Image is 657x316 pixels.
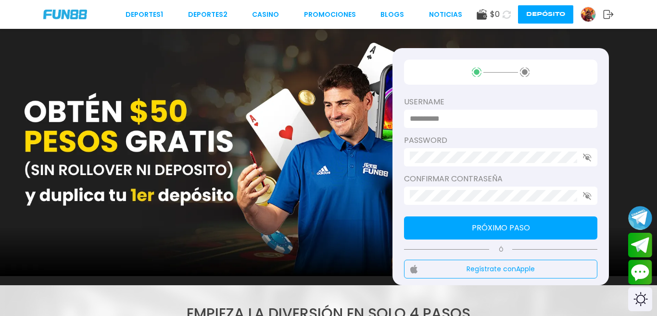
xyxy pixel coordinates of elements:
[380,10,404,20] a: BLOGS
[628,233,652,258] button: Join telegram
[628,205,652,230] button: Join telegram channel
[429,10,462,20] a: NOTICIAS
[581,7,603,22] a: Avatar
[518,5,573,24] button: Depósito
[404,284,597,307] p: No te preocupes, no publicaremos nada en tu nombre, esto solo facilitará el proceso de registro.
[404,135,597,146] label: password
[126,10,163,20] a: Deportes1
[404,173,597,185] label: Confirmar contraseña
[188,10,227,20] a: Deportes2
[304,10,356,20] a: Promociones
[404,216,597,240] button: Próximo paso
[252,10,279,20] a: CASINO
[490,9,500,20] span: $ 0
[628,287,652,311] div: Switch theme
[628,260,652,285] button: Contact customer service
[581,7,595,22] img: Avatar
[404,96,597,108] label: username
[404,260,597,278] button: Regístrate conApple
[404,245,597,254] p: Ó
[43,10,87,19] img: Company Logo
